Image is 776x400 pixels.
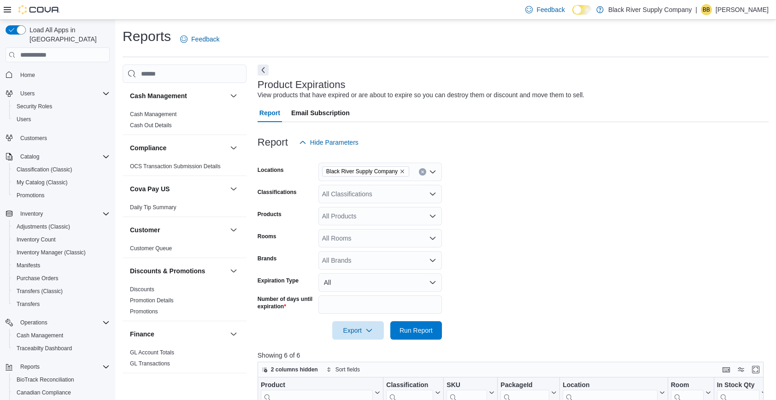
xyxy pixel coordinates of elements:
[563,381,658,390] div: Location
[703,4,710,15] span: BB
[123,347,247,373] div: Finance
[17,317,110,328] span: Operations
[17,151,110,162] span: Catalog
[20,135,47,142] span: Customers
[130,266,205,276] h3: Discounts & Promotions
[17,151,43,162] button: Catalog
[130,163,221,170] span: OCS Transaction Submission Details
[191,35,219,44] span: Feedback
[735,364,747,375] button: Display options
[13,260,44,271] a: Manifests
[13,101,56,112] a: Security Roles
[20,363,40,371] span: Reports
[130,122,172,129] a: Cash Out Details
[130,266,226,276] button: Discounts & Promotions
[13,234,110,245] span: Inventory Count
[2,87,113,100] button: Users
[17,361,43,372] button: Reports
[429,190,436,198] button: Open list of options
[295,133,362,152] button: Hide Parameters
[258,137,288,148] h3: Report
[130,329,226,339] button: Finance
[17,300,40,308] span: Transfers
[123,243,247,258] div: Customer
[608,4,692,15] p: Black River Supply Company
[9,176,113,189] button: My Catalog (Classic)
[2,360,113,373] button: Reports
[322,166,409,176] span: Black River Supply Company
[20,90,35,97] span: Users
[9,285,113,298] button: Transfers (Classic)
[13,286,110,297] span: Transfers (Classic)
[9,189,113,202] button: Promotions
[13,273,62,284] a: Purchase Orders
[271,366,318,373] span: 2 columns hidden
[17,192,45,199] span: Promotions
[17,70,39,81] a: Home
[258,65,269,76] button: Next
[123,202,247,217] div: Cova Pay US
[400,326,433,335] span: Run Report
[258,211,282,218] label: Products
[9,298,113,311] button: Transfers
[9,233,113,246] button: Inventory Count
[13,374,110,385] span: BioTrack Reconciliation
[671,381,704,390] div: Room
[429,235,436,242] button: Open list of options
[310,138,359,147] span: Hide Parameters
[130,111,176,118] a: Cash Management
[123,109,247,135] div: Cash Management
[13,387,75,398] a: Canadian Compliance
[13,247,89,258] a: Inventory Manager (Classic)
[17,88,38,99] button: Users
[500,381,549,390] div: PackageId
[130,91,187,100] h3: Cash Management
[13,299,110,310] span: Transfers
[13,343,110,354] span: Traceabilty Dashboard
[17,317,51,328] button: Operations
[701,4,712,15] div: Brandon Blount
[13,286,66,297] a: Transfers (Classic)
[130,225,160,235] h3: Customer
[17,133,51,144] a: Customers
[17,116,31,123] span: Users
[2,131,113,145] button: Customers
[13,114,35,125] a: Users
[572,5,592,15] input: Dark Mode
[326,167,398,176] span: Black River Supply Company
[13,343,76,354] a: Traceabilty Dashboard
[323,364,364,375] button: Sort fields
[429,212,436,220] button: Open list of options
[13,101,110,112] span: Security Roles
[176,30,223,48] a: Feedback
[130,204,176,211] a: Daily Tip Summary
[429,168,436,176] button: Open list of options
[9,386,113,399] button: Canadian Compliance
[130,286,154,293] span: Discounts
[522,0,568,19] a: Feedback
[130,329,154,339] h3: Finance
[721,364,732,375] button: Keyboard shortcuts
[17,376,74,383] span: BioTrack Reconciliation
[258,255,276,262] label: Brands
[13,190,110,201] span: Promotions
[9,329,113,342] button: Cash Management
[259,104,280,122] span: Report
[717,381,760,390] div: In Stock Qty
[419,168,426,176] button: Clear input
[130,184,226,194] button: Cova Pay US
[130,297,174,304] a: Promotion Details
[13,387,110,398] span: Canadian Compliance
[258,90,584,100] div: View products that have expired or are about to expire so you can destroy them or discount and mo...
[17,223,70,230] span: Adjustments (Classic)
[228,224,239,235] button: Customer
[130,143,166,153] h3: Compliance
[130,245,172,252] span: Customer Queue
[130,111,176,118] span: Cash Management
[130,349,174,356] a: GL Account Totals
[130,360,170,367] a: GL Transactions
[9,373,113,386] button: BioTrack Reconciliation
[130,91,226,100] button: Cash Management
[258,364,322,375] button: 2 columns hidden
